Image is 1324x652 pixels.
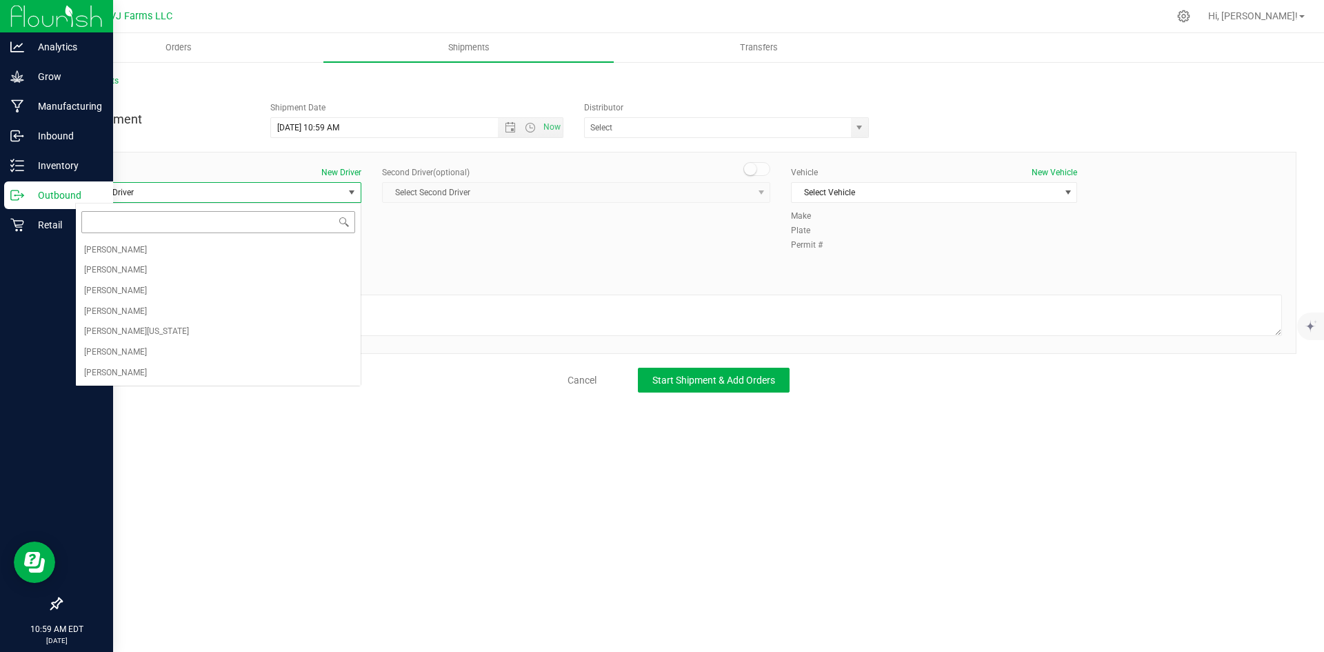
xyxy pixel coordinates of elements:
[791,166,818,179] label: Vehicle
[84,364,147,382] span: [PERSON_NAME]
[84,323,189,341] span: [PERSON_NAME][US_STATE]
[10,218,24,232] inline-svg: Retail
[10,188,24,202] inline-svg: Outbound
[614,33,904,62] a: Transfers
[84,261,147,279] span: [PERSON_NAME]
[24,128,107,144] p: Inbound
[270,101,325,114] label: Shipment Date
[24,217,107,233] p: Retail
[24,68,107,85] p: Grow
[430,41,508,54] span: Shipments
[382,166,470,179] label: Second Driver
[24,157,107,174] p: Inventory
[1175,10,1192,23] div: Manage settings
[10,99,24,113] inline-svg: Manufacturing
[24,98,107,115] p: Manufacturing
[851,118,868,137] span: select
[76,183,343,202] span: Select Driver
[568,373,596,387] a: Cancel
[1059,183,1076,202] span: select
[323,33,614,62] a: Shipments
[721,41,796,54] span: Transfers
[499,122,522,133] span: Open the date view
[791,239,832,251] label: Permit #
[84,241,147,259] span: [PERSON_NAME]
[84,303,147,321] span: [PERSON_NAME]
[791,210,832,222] label: Make
[1208,10,1298,21] span: Hi, [PERSON_NAME]!
[321,166,361,179] button: New Driver
[84,282,147,300] span: [PERSON_NAME]
[33,33,323,62] a: Orders
[84,344,147,362] span: [PERSON_NAME]
[585,118,843,137] input: Select
[652,375,775,386] span: Start Shipment & Add Orders
[10,159,24,172] inline-svg: Inventory
[792,183,1059,202] span: Select Vehicle
[24,39,107,55] p: Analytics
[584,101,623,114] label: Distributor
[24,187,107,204] p: Outbound
[10,70,24,83] inline-svg: Grow
[433,168,470,177] span: (optional)
[541,117,564,137] span: Set Current date
[638,368,790,393] button: Start Shipment & Add Orders
[519,122,542,133] span: Open the time view
[147,41,210,54] span: Orders
[14,542,55,583] iframe: Resource center
[6,623,107,635] p: 10:59 AM EDT
[61,112,250,126] h4: New Shipment
[10,40,24,54] inline-svg: Analytics
[110,10,172,22] span: VJ Farms LLC
[10,129,24,143] inline-svg: Inbound
[791,224,832,237] label: Plate
[343,183,361,202] span: select
[1032,166,1077,179] button: New Vehicle
[6,635,107,646] p: [DATE]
